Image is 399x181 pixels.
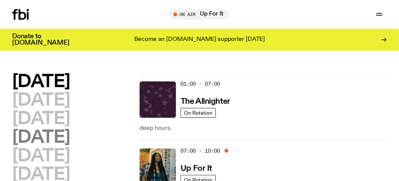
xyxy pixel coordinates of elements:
span: On Rotation [184,110,212,116]
a: The Allnighter [181,96,230,106]
button: On AirUp For It [170,9,229,20]
button: [DATE] [12,111,70,128]
h3: The Allnighter [181,98,230,106]
span: 01:00 - 07:00 [181,80,220,87]
button: [DATE] [12,92,70,109]
button: [DATE] [12,73,70,90]
h3: Up For It [181,165,212,173]
a: On Rotation [181,108,216,118]
button: [DATE] [12,148,70,165]
a: Up For It [181,163,212,173]
p: deep hours. [140,124,387,133]
h3: Donate to [DOMAIN_NAME] [12,33,69,46]
button: [DATE] [12,129,70,146]
span: 07:00 - 10:00 [181,147,220,154]
p: Become an [DOMAIN_NAME] supporter [DATE] [134,36,265,43]
span: Tune in live [178,11,226,17]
